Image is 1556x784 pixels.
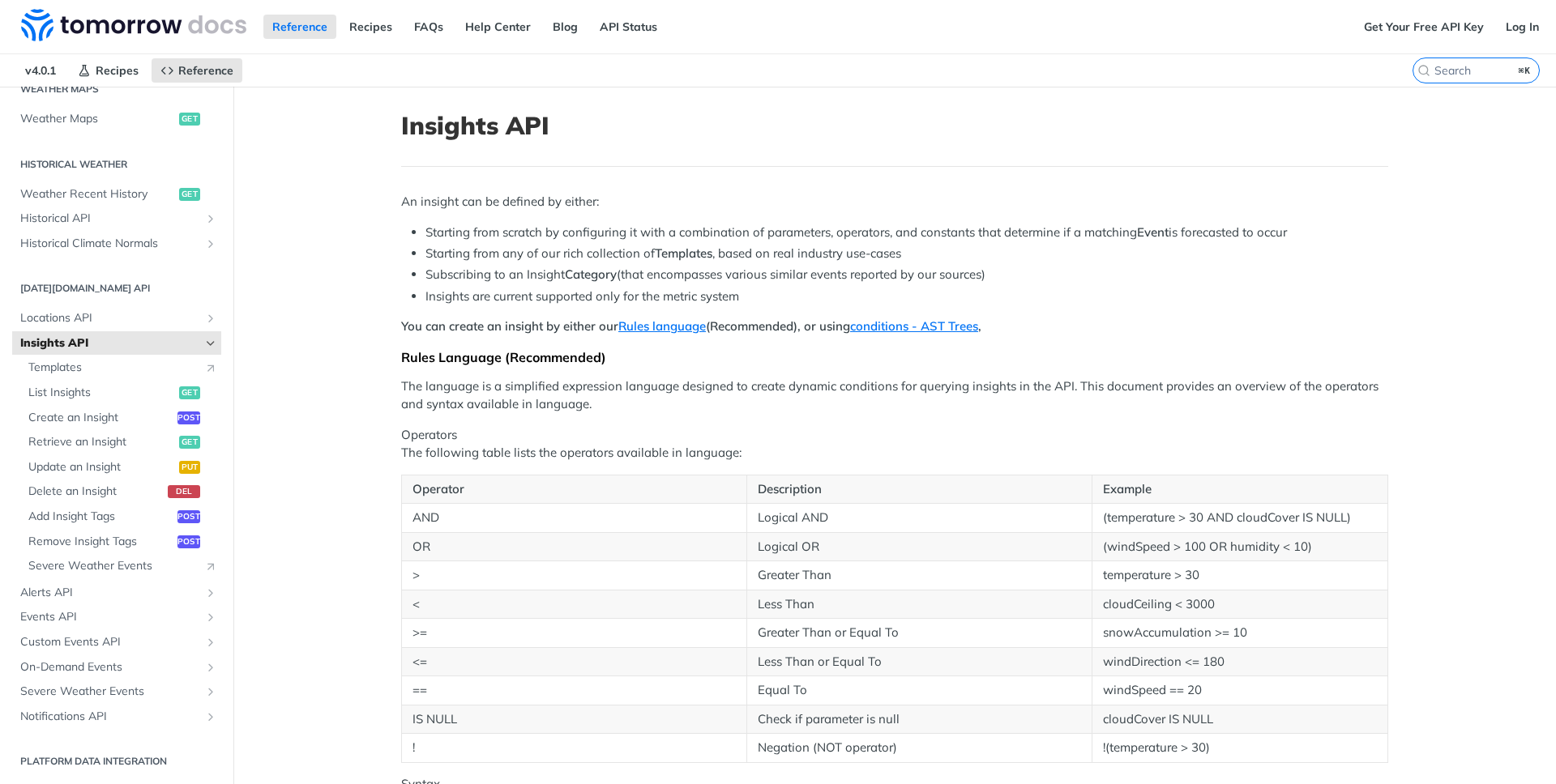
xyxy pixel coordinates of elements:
[402,734,747,763] td: !
[263,15,336,39] a: Reference
[746,475,1092,504] th: Description
[655,245,712,261] strong: Templates
[177,535,200,548] span: post
[28,459,175,475] span: Update an Insight
[69,58,147,83] a: Recipes
[28,558,196,574] span: Severe Weather Events
[591,15,666,39] a: API Status
[12,232,221,256] a: Historical Climate NormalsShow subpages for Historical Climate Normals
[20,430,221,454] a: Retrieve an Insightget
[12,630,221,654] a: Custom Events APIShow subpages for Custom Events API
[1137,224,1169,240] strong: Event
[28,534,173,550] span: Remove Insight Tags
[1497,15,1548,39] a: Log In
[20,709,200,725] span: Notifications API
[20,310,200,326] span: Locations API
[12,82,221,96] h2: Weather Maps
[12,331,221,356] a: Insights APIHide subpages for Insights API
[179,188,200,201] span: get
[204,337,217,350] button: Hide subpages for Insights API
[20,455,221,479] a: Update an Insightput
[12,306,221,330] a: Locations APIShow subpages for Locations API
[1092,619,1387,648] td: snowAccumulation >= 10
[425,266,1388,284] li: Subscribing to an Insight (that encompasses various similar events reported by our sources)
[1092,504,1387,533] td: (temperature > 30 AND cloudCover IS NULL)
[1417,64,1430,77] svg: Search
[746,676,1092,705] td: Equal To
[28,385,175,401] span: List Insights
[28,360,196,376] span: Templates
[20,211,200,227] span: Historical API
[565,266,617,282] strong: Category
[1092,475,1387,504] th: Example
[20,186,175,202] span: Weather Recent History
[425,224,1388,242] li: Starting from scratch by configuring it with a combination of parameters, operators, and constant...
[402,619,747,648] td: >=
[12,754,221,769] h2: Platform DATA integration
[1355,15,1493,39] a: Get Your Free API Key
[12,581,221,605] a: Alerts APIShow subpages for Alerts API
[1092,590,1387,619] td: cloudCeiling < 3000
[20,111,175,127] span: Weather Maps
[425,245,1388,263] li: Starting from any of our rich collection of , based on real industry use-cases
[12,281,221,296] h2: [DATE][DOMAIN_NAME] API
[20,530,221,554] a: Remove Insight Tagspost
[12,605,221,629] a: Events APIShow subpages for Events API
[20,609,200,625] span: Events API
[204,685,217,698] button: Show subpages for Severe Weather Events
[1092,647,1387,676] td: windDirection <= 180
[204,212,217,225] button: Show subpages for Historical API
[402,647,747,676] td: <=
[20,634,200,650] span: Custom Events API
[177,510,200,523] span: post
[402,705,747,734] td: IS NULL
[1092,532,1387,561] td: (windSpeed > 100 OR humidity < 10)
[20,479,221,504] a: Delete an Insightdel
[20,335,200,352] span: Insights API
[746,647,1092,676] td: Less Than or Equal To
[20,554,221,578] a: Severe Weather EventsLink
[401,349,1388,365] div: Rules Language (Recommended)
[204,611,217,624] button: Show subpages for Events API
[401,318,981,334] strong: You can create an insight by either our (Recommended), or using ,
[28,509,173,525] span: Add Insight Tags
[402,676,747,705] td: ==
[746,504,1092,533] td: Logical AND
[28,410,173,426] span: Create an Insight
[402,475,747,504] th: Operator
[20,356,221,380] a: TemplatesLink
[20,236,200,252] span: Historical Climate Normals
[177,411,200,424] span: post
[746,532,1092,561] td: Logical OR
[204,636,217,649] button: Show subpages for Custom Events API
[204,661,217,674] button: Show subpages for On-Demand Events
[425,288,1388,306] li: Insights are current supported only for the metric system
[401,193,1388,211] p: An insight can be defined by either:
[746,590,1092,619] td: Less Than
[21,9,246,41] img: Tomorrow.io Weather API Docs
[179,113,200,126] span: get
[402,561,747,590] td: >
[20,659,200,675] span: On-Demand Events
[204,361,217,374] i: Link
[12,157,221,172] h2: Historical Weather
[20,505,221,529] a: Add Insight Tagspost
[20,381,221,405] a: List Insightsget
[204,560,217,573] i: Link
[20,406,221,430] a: Create an Insightpost
[12,680,221,704] a: Severe Weather EventsShow subpages for Severe Weather Events
[179,461,200,474] span: put
[178,63,233,78] span: Reference
[746,734,1092,763] td: Negation (NOT operator)
[152,58,242,83] a: Reference
[20,585,200,601] span: Alerts API
[12,207,221,231] a: Historical APIShow subpages for Historical API
[402,532,747,561] td: OR
[746,619,1092,648] td: Greater Than or Equal To
[401,111,1388,140] h1: Insights API
[12,182,221,207] a: Weather Recent Historyget
[204,237,217,250] button: Show subpages for Historical Climate Normals
[168,485,200,498] span: del
[1092,676,1387,705] td: windSpeed == 20
[96,63,139,78] span: Recipes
